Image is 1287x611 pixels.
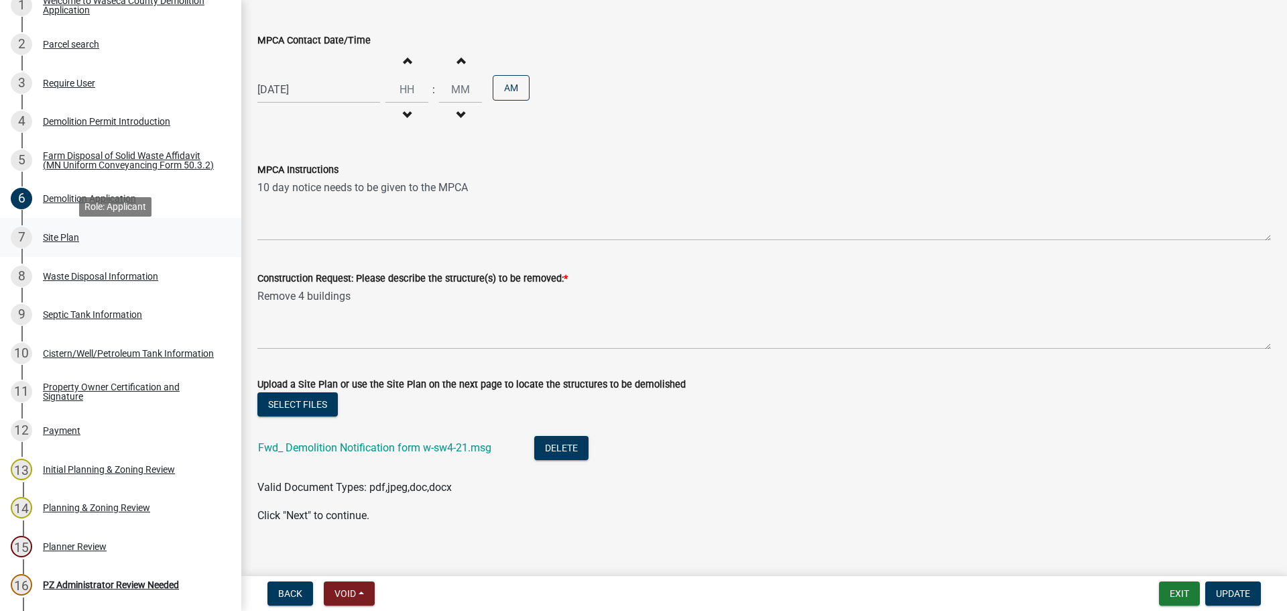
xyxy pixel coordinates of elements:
[534,436,589,460] button: Delete
[11,150,32,171] div: 5
[257,508,1271,524] p: Click "Next" to continue.
[11,459,32,480] div: 13
[11,574,32,596] div: 16
[43,40,99,49] div: Parcel search
[267,581,313,606] button: Back
[1205,581,1261,606] button: Update
[43,580,179,590] div: PZ Administrator Review Needed
[11,304,32,325] div: 9
[11,34,32,55] div: 2
[43,78,95,88] div: Require User
[334,588,356,599] span: Void
[257,274,568,284] label: Construction Request: Please describe the structure(s) to be removed:
[11,266,32,287] div: 8
[534,443,589,455] wm-modal-confirm: Delete Document
[1216,588,1250,599] span: Update
[43,349,214,358] div: Cistern/Well/Petroleum Tank Information
[1159,581,1200,606] button: Exit
[11,497,32,518] div: 14
[43,542,107,551] div: Planner Review
[11,381,32,402] div: 11
[43,194,136,203] div: Demolition Application
[43,503,150,512] div: Planning & Zoning Review
[43,272,158,281] div: Waste Disposal Information
[43,310,142,319] div: Septic Tank Information
[11,420,32,441] div: 12
[43,465,175,474] div: Initial Planning & Zoning Review
[11,72,32,94] div: 3
[324,581,375,606] button: Void
[257,36,371,46] label: MPCA Contact Date/Time
[11,536,32,557] div: 15
[11,188,32,209] div: 6
[439,76,482,103] input: Minutes
[79,197,151,217] div: Role: Applicant
[43,382,220,401] div: Property Owner Certification and Signature
[428,82,439,98] div: :
[257,392,338,416] button: Select files
[43,151,220,170] div: Farm Disposal of Solid Waste Affidavit (MN Uniform Conveyancing Form 50.3.2)
[11,111,32,132] div: 4
[257,76,380,103] input: mm/dd/yyyy
[11,343,32,364] div: 10
[278,588,302,599] span: Back
[258,441,491,454] a: Fwd_ Demolition Notification form w-sw4-21.msg
[43,117,170,126] div: Demolition Permit Introduction
[385,76,428,103] input: Hours
[43,233,79,242] div: Site Plan
[257,481,452,494] span: Valid Document Types: pdf,jpeg,doc,docx
[493,75,530,101] button: AM
[257,166,339,175] label: MPCA Instructions
[11,227,32,248] div: 7
[257,380,686,390] label: Upload a Site Plan or use the Site Plan on the next page to locate the structures to be demolished
[43,426,80,435] div: Payment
